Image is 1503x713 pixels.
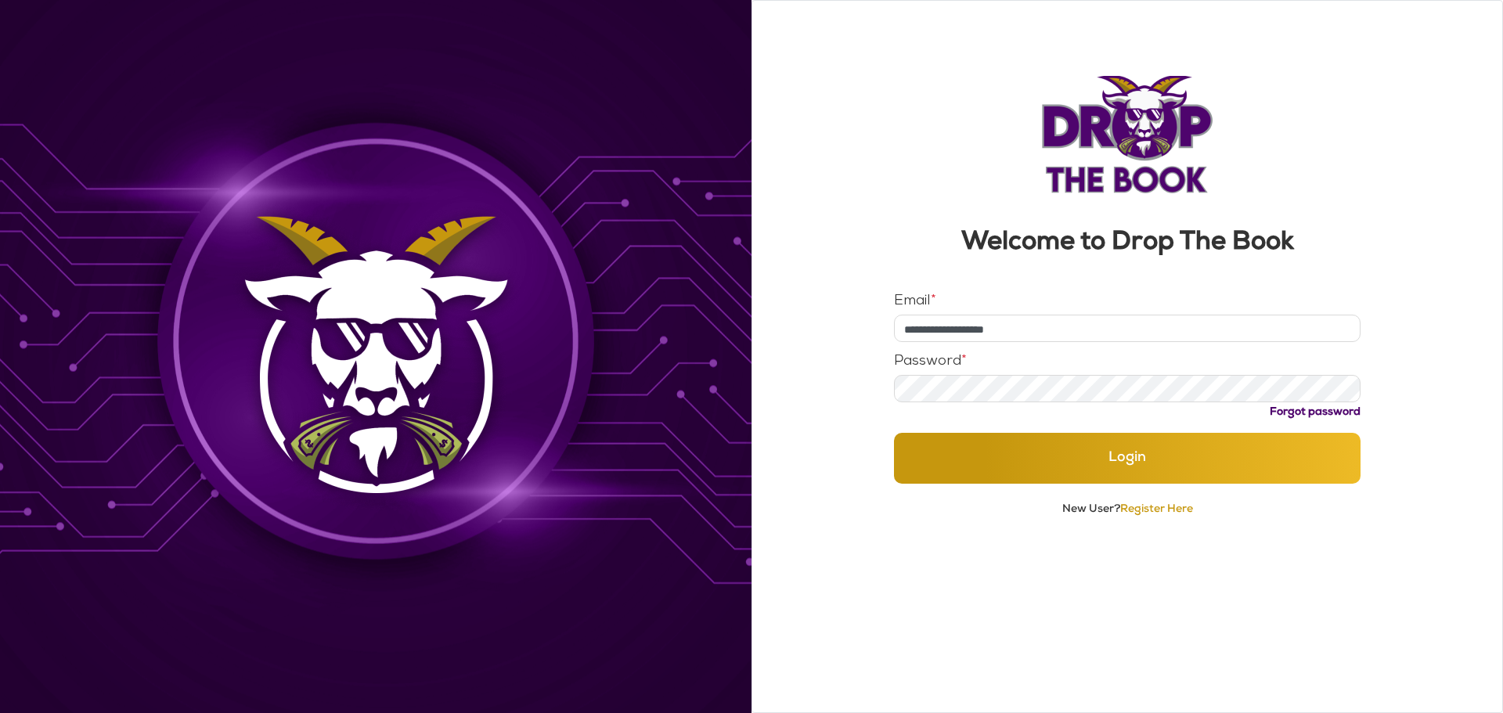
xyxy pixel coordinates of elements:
a: Forgot password [1270,407,1361,418]
button: Login [894,433,1361,484]
a: Register Here [1120,504,1193,515]
p: New User? [894,502,1361,517]
img: Logo [1040,76,1214,193]
img: Background Image [227,201,525,512]
h3: Welcome to Drop The Book [894,231,1361,257]
label: Password [894,355,967,369]
label: Email [894,294,936,308]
